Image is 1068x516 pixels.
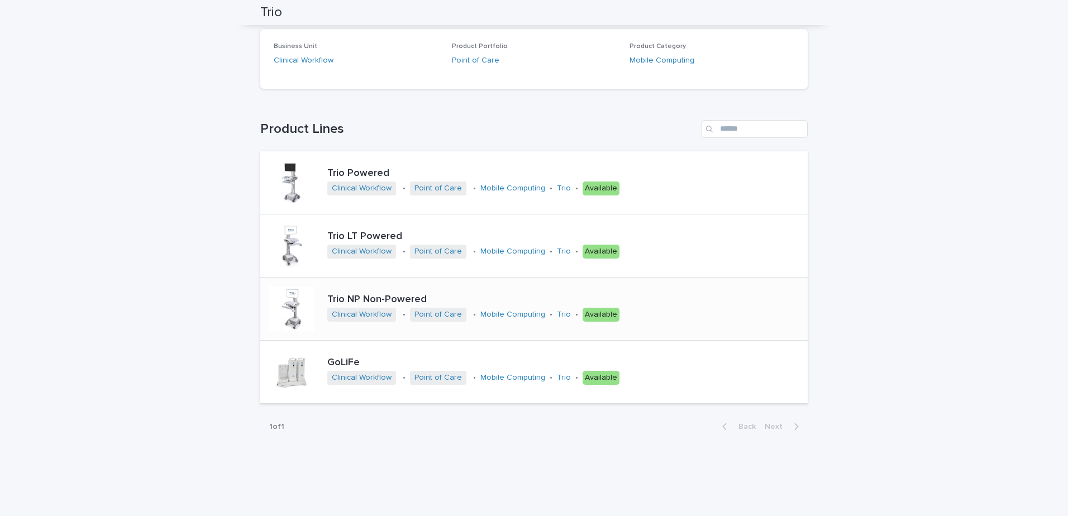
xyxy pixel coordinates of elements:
[327,294,719,306] p: Trio NP Non-Powered
[557,373,571,383] a: Trio
[480,310,545,319] a: Mobile Computing
[332,310,392,319] a: Clinical Workflow
[332,247,392,256] a: Clinical Workflow
[327,168,681,180] p: Trio Powered
[583,181,619,195] div: Available
[575,373,578,383] p: •
[765,423,789,431] span: Next
[575,184,578,193] p: •
[550,247,552,256] p: •
[713,422,760,432] button: Back
[575,247,578,256] p: •
[403,184,406,193] p: •
[414,310,462,319] a: Point of Care
[630,55,694,66] a: Mobile Computing
[480,247,545,256] a: Mobile Computing
[473,184,476,193] p: •
[473,373,476,383] p: •
[260,121,697,137] h1: Product Lines
[332,184,392,193] a: Clinical Workflow
[473,310,476,319] p: •
[414,184,462,193] a: Point of Care
[557,310,571,319] a: Trio
[583,308,619,322] div: Available
[327,231,694,243] p: Trio LT Powered
[583,371,619,385] div: Available
[260,413,293,441] p: 1 of 1
[557,184,571,193] a: Trio
[274,43,317,50] span: Business Unit
[452,55,499,66] a: Point of Care
[260,4,282,21] h2: Trio
[274,55,333,66] a: Clinical Workflow
[480,373,545,383] a: Mobile Computing
[480,184,545,193] a: Mobile Computing
[332,373,392,383] a: Clinical Workflow
[550,310,552,319] p: •
[452,43,508,50] span: Product Portfolio
[557,247,571,256] a: Trio
[260,341,808,404] a: GoLiFeClinical Workflow •Point of Care •Mobile Computing •Trio •Available
[260,214,808,278] a: Trio LT PoweredClinical Workflow •Point of Care •Mobile Computing •Trio •Available
[403,247,406,256] p: •
[630,43,686,50] span: Product Category
[260,278,808,341] a: Trio NP Non-PoweredClinical Workflow •Point of Care •Mobile Computing •Trio •Available
[327,357,652,369] p: GoLiFe
[583,245,619,259] div: Available
[760,422,808,432] button: Next
[260,151,808,214] a: Trio PoweredClinical Workflow •Point of Care •Mobile Computing •Trio •Available
[550,373,552,383] p: •
[403,373,406,383] p: •
[575,310,578,319] p: •
[414,373,462,383] a: Point of Care
[473,247,476,256] p: •
[414,247,462,256] a: Point of Care
[702,120,808,138] input: Search
[550,184,552,193] p: •
[403,310,406,319] p: •
[732,423,756,431] span: Back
